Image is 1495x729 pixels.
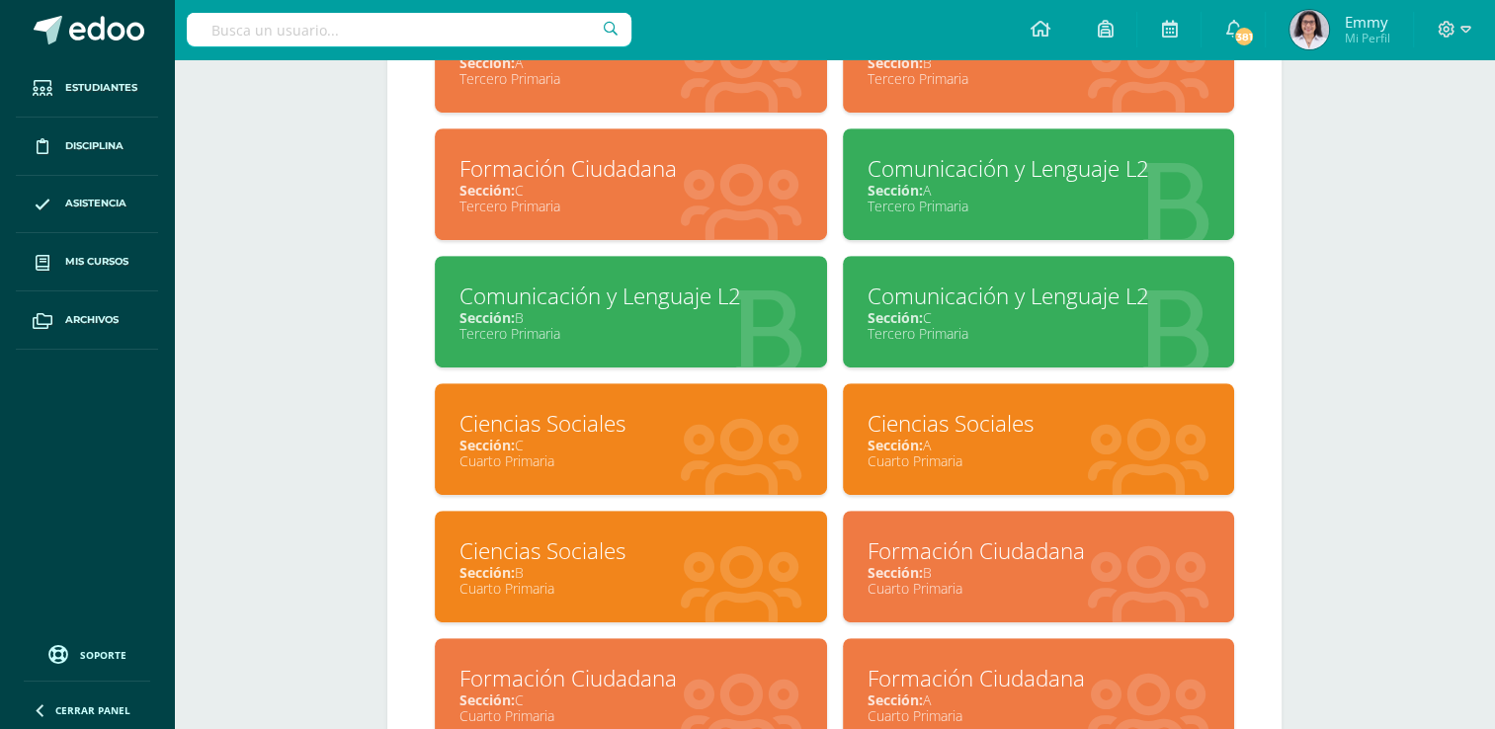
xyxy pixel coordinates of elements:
span: Mi Perfil [1344,30,1389,46]
div: B [459,308,802,327]
div: Cuarto Primaria [459,706,802,725]
span: Sección: [459,181,515,200]
div: Formación Ciudadana [459,153,802,184]
span: Asistencia [65,196,126,211]
img: 4cf15ce1293fc79b43b184e37fb2b5cf.png [1289,10,1329,49]
div: A [868,436,1210,454]
span: Sección: [868,690,923,709]
span: Mis cursos [65,254,128,270]
div: Formación Ciudadana [868,535,1210,566]
span: Archivos [65,312,119,328]
span: Sección: [868,53,923,72]
div: C [868,308,1210,327]
span: Sección: [459,563,515,582]
span: Sección: [868,436,923,454]
a: Ciencias SocialesSección:ACuarto Primaria [843,383,1235,495]
span: Sección: [868,563,923,582]
span: Cerrar panel [55,703,130,717]
div: Formación Ciudadana [459,663,802,693]
span: Disciplina [65,138,124,154]
span: Sección: [868,308,923,327]
div: Tercero Primaria [459,69,802,88]
div: Tercero Primaria [459,197,802,215]
a: Disciplina [16,118,158,176]
div: Cuarto Primaria [868,706,1210,725]
div: Cuarto Primaria [459,451,802,470]
div: Ciencias Sociales [868,408,1210,439]
div: Cuarto Primaria [868,451,1210,470]
a: Formación CiudadanaSección:BCuarto Primaria [843,511,1235,622]
div: Tercero Primaria [459,324,802,343]
a: Asistencia [16,176,158,234]
div: Tercero Primaria [868,69,1210,88]
a: Soporte [24,640,150,667]
div: Ciencias Sociales [459,408,802,439]
div: B [868,53,1210,72]
a: Estudiantes [16,59,158,118]
span: Estudiantes [65,80,137,96]
a: Archivos [16,291,158,350]
span: Sección: [459,53,515,72]
div: C [459,690,802,709]
div: C [459,181,802,200]
span: Sección: [459,436,515,454]
span: Sección: [459,308,515,327]
div: Tercero Primaria [868,197,1210,215]
div: Tercero Primaria [868,324,1210,343]
div: A [459,53,802,72]
a: Mis cursos [16,233,158,291]
div: B [868,563,1210,582]
div: Comunicación y Lenguaje L2 [868,281,1210,311]
div: A [868,690,1210,709]
a: Ciencias SocialesSección:BCuarto Primaria [435,511,827,622]
a: Comunicación y Lenguaje L2Sección:ATercero Primaria [843,128,1235,240]
a: Formación CiudadanaSección:CTercero Primaria [435,128,827,240]
span: Emmy [1344,12,1389,32]
div: B [459,563,802,582]
span: 381 [1233,26,1255,47]
div: Cuarto Primaria [868,579,1210,598]
span: Sección: [459,690,515,709]
input: Busca un usuario... [187,13,631,46]
div: Formación Ciudadana [868,663,1210,693]
div: C [459,436,802,454]
a: Comunicación y Lenguaje L2Sección:BTercero Primaria [435,256,827,367]
span: Sección: [868,181,923,200]
div: Comunicación y Lenguaje L2 [459,281,802,311]
div: A [868,181,1210,200]
div: Comunicación y Lenguaje L2 [868,153,1210,184]
div: Cuarto Primaria [459,579,802,598]
div: Ciencias Sociales [459,535,802,566]
a: Ciencias SocialesSección:CCuarto Primaria [435,383,827,495]
span: Soporte [80,648,126,662]
a: Comunicación y Lenguaje L2Sección:CTercero Primaria [843,256,1235,367]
